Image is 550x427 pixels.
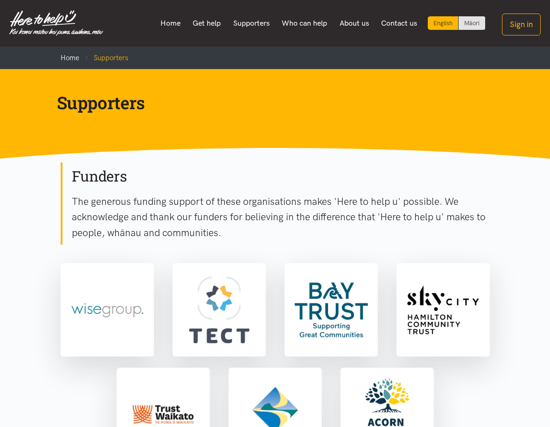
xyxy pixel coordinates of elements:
[57,91,479,114] h1: Supporters
[459,16,485,30] a: Switch to Te Reo Māori
[286,265,376,355] img: Bay Trust
[375,14,424,33] a: Contact us
[285,263,378,357] a: Bay Trust
[72,194,490,241] p: The generous funding support of these organisations makes 'Here to help u' possible. We acknowled...
[174,265,264,355] img: TECT
[72,167,490,186] h2: Funders
[227,14,276,33] a: Supporters
[173,263,266,357] a: TECT
[397,263,490,357] a: Sky City Community Trust
[9,10,103,36] img: Home
[428,16,459,30] div: Current language
[61,54,79,62] a: Home
[398,265,488,355] img: Sky City Community Trust
[187,14,227,33] a: Get help
[502,14,541,35] button: Sign in
[61,263,154,357] a: Wise Group
[428,16,486,30] div: Language toggle
[154,14,187,33] a: Home
[276,14,334,33] a: Who can help
[333,14,375,33] a: About us
[79,52,128,63] li: Supporters
[63,265,152,355] img: Wise Group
